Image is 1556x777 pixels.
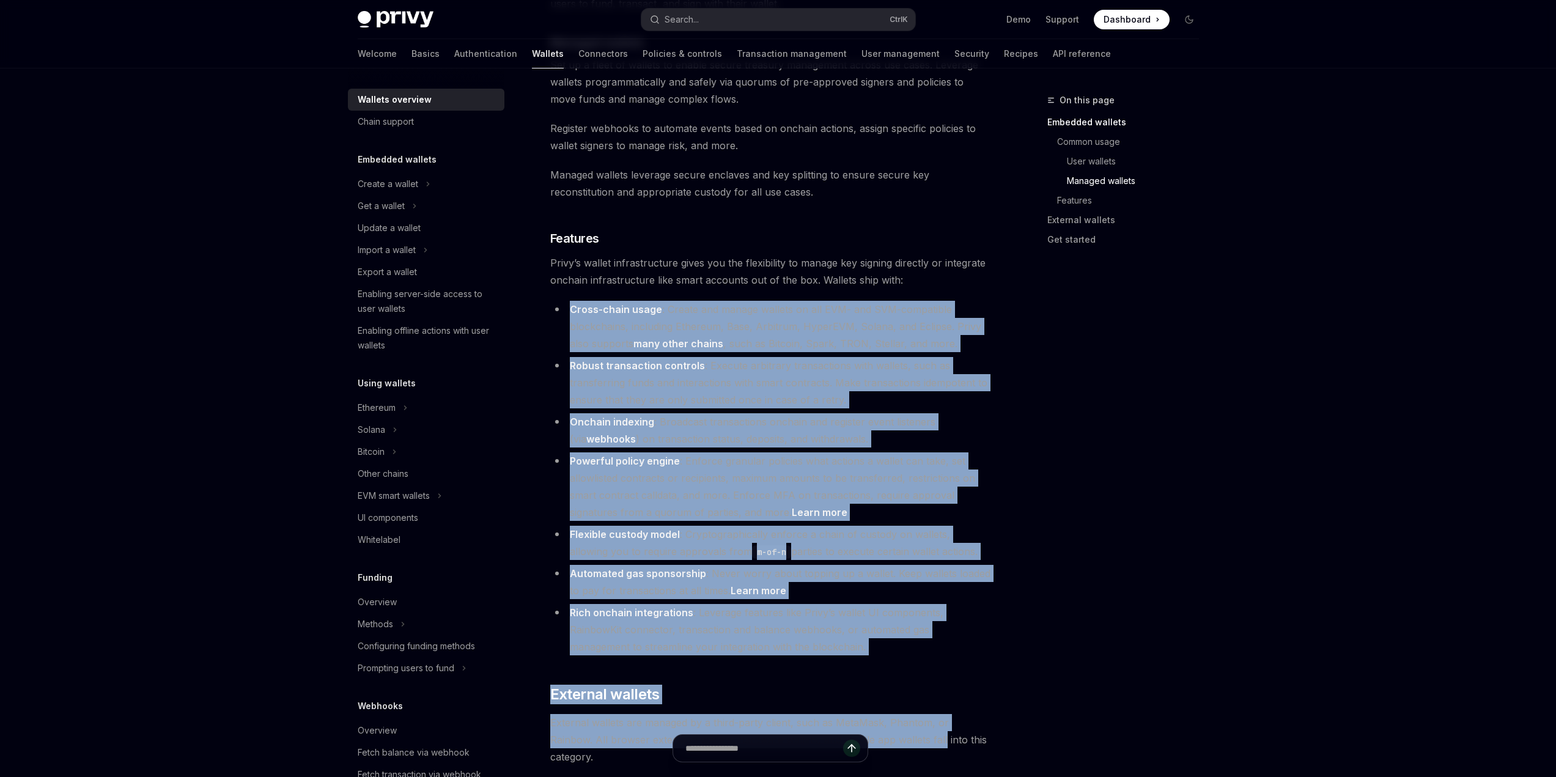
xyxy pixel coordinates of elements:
[1094,10,1170,29] a: Dashboard
[348,529,504,551] a: Whitelabel
[358,177,418,191] div: Create a wallet
[348,217,504,239] a: Update a wallet
[550,714,991,765] span: External wallets are managed by a third-party client, such as MetaMask, Phantom, or Rainbow. All ...
[358,152,437,167] h5: Embedded wallets
[358,114,414,129] div: Chain support
[954,39,989,68] a: Security
[358,723,397,738] div: Overview
[685,735,843,762] input: Ask a question...
[348,195,504,217] button: Toggle Get a wallet section
[1047,191,1209,210] a: Features
[1060,93,1115,108] span: On this page
[861,39,940,68] a: User management
[358,287,497,316] div: Enabling server-side access to user wallets
[348,239,504,261] button: Toggle Import a wallet section
[1047,152,1209,171] a: User wallets
[358,570,393,585] h5: Funding
[348,635,504,657] a: Configuring funding methods
[550,604,991,655] li: : Leverage features like Privy’s wallet UI components, RainbowKit connector, transaction and bala...
[643,39,722,68] a: Policies & controls
[358,376,416,391] h5: Using wallets
[348,657,504,679] button: Toggle Prompting users to fund section
[843,740,860,757] button: Send message
[358,422,385,437] div: Solana
[348,89,504,111] a: Wallets overview
[550,230,599,247] span: Features
[358,617,393,632] div: Methods
[1047,112,1209,132] a: Embedded wallets
[454,39,517,68] a: Authentication
[752,545,791,559] code: m-of-n
[348,613,504,635] button: Toggle Methods section
[570,455,680,467] strong: Powerful policy engine
[348,507,504,529] a: UI components
[570,528,680,540] strong: Flexible custody model
[570,359,705,372] strong: Robust transaction controls
[737,39,847,68] a: Transaction management
[665,12,699,27] div: Search...
[358,444,385,459] div: Bitcoin
[358,466,408,481] div: Other chains
[358,221,421,235] div: Update a wallet
[348,261,504,283] a: Export a wallet
[792,506,847,519] a: Learn more
[532,39,564,68] a: Wallets
[1047,210,1209,230] a: External wallets
[358,661,454,676] div: Prompting users to fund
[348,591,504,613] a: Overview
[1006,13,1031,26] a: Demo
[358,199,405,213] div: Get a wallet
[550,357,991,408] li: : Execute arbitrary transactions with wallets, such as transferring funds and interactions with s...
[550,56,991,108] span: Set up a fleet of wallets to enable secure treasury management across use cases. Leverage wallets...
[358,532,400,547] div: Whitelabel
[1045,13,1079,26] a: Support
[358,595,397,609] div: Overview
[358,39,397,68] a: Welcome
[348,441,504,463] button: Toggle Bitcoin section
[570,606,693,619] strong: Rich onchain integrations
[348,463,504,485] a: Other chains
[550,120,991,154] span: Register webhooks to automate events based on onchain actions, assign specific policies to wallet...
[1004,39,1038,68] a: Recipes
[348,320,504,356] a: Enabling offline actions with user wallets
[348,111,504,133] a: Chain support
[358,243,416,257] div: Import a wallet
[358,11,433,28] img: dark logo
[348,397,504,419] button: Toggle Ethereum section
[890,15,908,24] span: Ctrl K
[550,413,991,447] li: : Broadcast transactions onchain and register event listeners (via ) on transaction status, depos...
[348,742,504,764] a: Fetch balance via webhook
[348,173,504,195] button: Toggle Create a wallet section
[570,416,654,428] strong: Onchain indexing
[550,685,659,704] span: External wallets
[1053,39,1111,68] a: API reference
[358,92,432,107] div: Wallets overview
[550,166,991,201] span: Managed wallets leverage secure enclaves and key splitting to ensure secure key reconstitution an...
[348,485,504,507] button: Toggle EVM smart wallets section
[550,526,991,560] li: : Cryptographically enforce a chain of custody on wallets, allowing you to require approvals from...
[358,510,418,525] div: UI components
[1047,230,1209,249] a: Get started
[731,584,786,597] a: Learn more
[358,488,430,503] div: EVM smart wallets
[570,303,662,315] strong: Cross-chain usage
[358,400,396,415] div: Ethereum
[348,419,504,441] button: Toggle Solana section
[358,639,475,654] div: Configuring funding methods
[1047,171,1209,191] a: Managed wallets
[570,567,706,580] strong: Automated gas sponsorship
[358,699,403,713] h5: Webhooks
[358,323,497,353] div: Enabling offline actions with user wallets
[1047,132,1209,152] a: Common usage
[633,337,723,350] a: many other chains
[411,39,440,68] a: Basics
[641,9,915,31] button: Open search
[1179,10,1199,29] button: Toggle dark mode
[550,565,991,599] li: : Never worry about topping up a wallet. Keep wallets loaded to pay for transactions at all times.
[358,265,417,279] div: Export a wallet
[550,452,991,521] li: : Enforce granular policies what actions a wallet can take, set allowlisted contracts or recipien...
[348,283,504,320] a: Enabling server-side access to user wallets
[550,254,991,289] span: Privy’s wallet infrastructure gives you the flexibility to manage key signing directly or integra...
[358,745,470,760] div: Fetch balance via webhook
[578,39,628,68] a: Connectors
